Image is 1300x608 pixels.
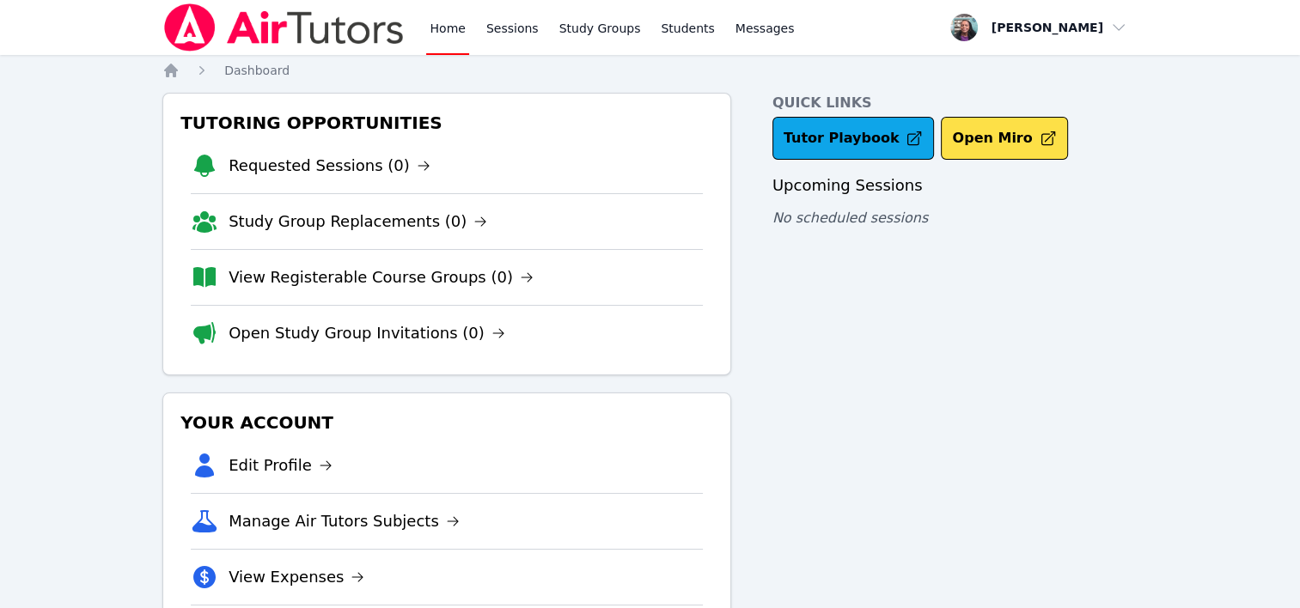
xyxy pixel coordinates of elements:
[162,3,406,52] img: Air Tutors
[177,107,717,138] h3: Tutoring Opportunities
[772,117,935,160] a: Tutor Playbook
[772,173,1138,198] h3: Upcoming Sessions
[229,321,505,345] a: Open Study Group Invitations (0)
[229,265,534,289] a: View Registerable Course Groups (0)
[224,64,290,77] span: Dashboard
[735,20,795,37] span: Messages
[229,509,460,533] a: Manage Air Tutors Subjects
[229,453,333,477] a: Edit Profile
[162,62,1138,79] nav: Breadcrumb
[772,210,928,226] span: No scheduled sessions
[229,210,487,234] a: Study Group Replacements (0)
[229,565,364,589] a: View Expenses
[224,62,290,79] a: Dashboard
[177,407,717,438] h3: Your Account
[229,154,430,178] a: Requested Sessions (0)
[772,93,1138,113] h4: Quick Links
[941,117,1067,160] button: Open Miro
